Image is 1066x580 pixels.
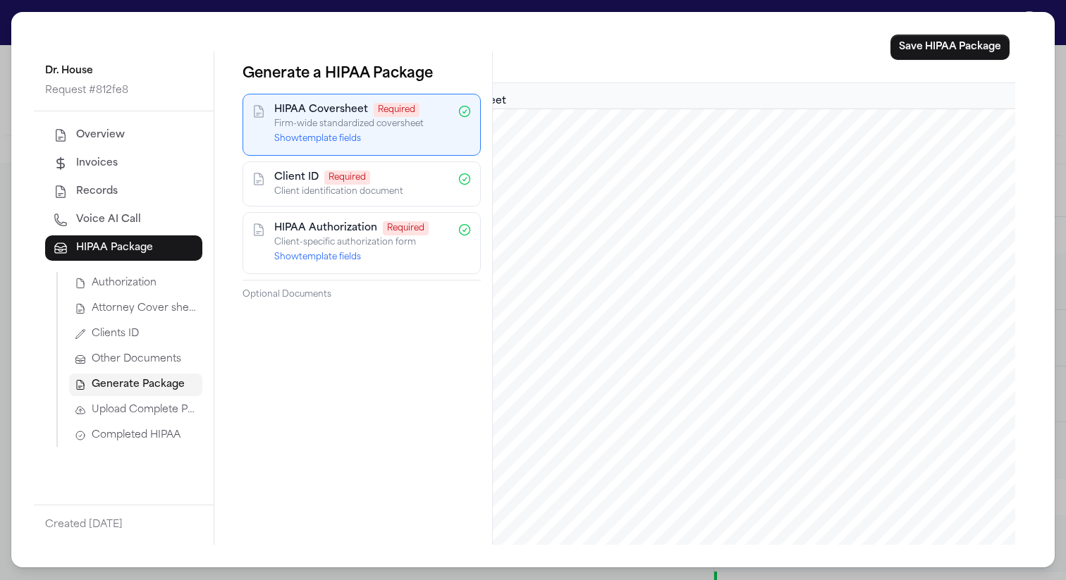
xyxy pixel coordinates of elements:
[92,276,157,290] span: Authorization
[243,94,481,156] div: HIPAA CoversheetRequiredFirm-wide standardized coversheetShowtemplate fields
[69,297,202,320] button: Attorney Cover sheet
[274,237,449,248] p: Client-specific authorization form
[92,327,139,341] span: Clients ID
[45,179,202,204] button: Records
[45,516,202,533] p: Created [DATE]
[274,171,319,185] h4: Client ID
[324,171,370,185] span: Required
[274,252,361,263] button: Showtemplate fields
[76,128,125,142] span: Overview
[92,302,197,316] span: Attorney Cover sheet
[92,428,180,443] span: Completed HIPAA
[890,35,1010,60] button: Save HIPAA Package
[45,207,202,233] button: Voice AI Call
[92,352,181,366] span: Other Documents
[243,212,481,274] div: HIPAA AuthorizationRequiredClient-specific authorization formShowtemplate fields
[45,235,202,261] button: HIPAA Package
[69,348,202,371] button: Other Documents
[243,289,481,300] p: Optional Documents
[92,378,185,392] span: Generate Package
[45,151,202,176] button: Invoices
[76,185,118,199] span: Records
[274,133,361,144] button: Showtemplate fields
[45,123,202,148] button: Overview
[243,161,481,206] div: Client IDRequiredClient identification document
[45,63,202,80] p: Dr. House
[383,221,429,235] span: Required
[92,403,197,417] span: Upload Complete Package
[374,103,419,117] span: Required
[76,241,153,255] span: HIPAA Package
[69,272,202,295] button: Authorization
[69,374,202,396] button: Generate Package
[76,156,118,171] span: Invoices
[274,186,449,197] p: Client identification document
[45,82,202,99] p: Request # 812fe8
[69,323,202,345] button: Clients ID
[76,213,141,227] span: Voice AI Call
[274,118,449,130] p: Firm-wide standardized coversheet
[243,63,433,85] h1: Generate a HIPAA Package
[69,399,202,421] button: Upload Complete Package
[274,221,377,235] h4: HIPAA Authorization
[274,103,368,117] h4: HIPAA Coversheet
[69,424,202,447] button: Completed HIPAA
